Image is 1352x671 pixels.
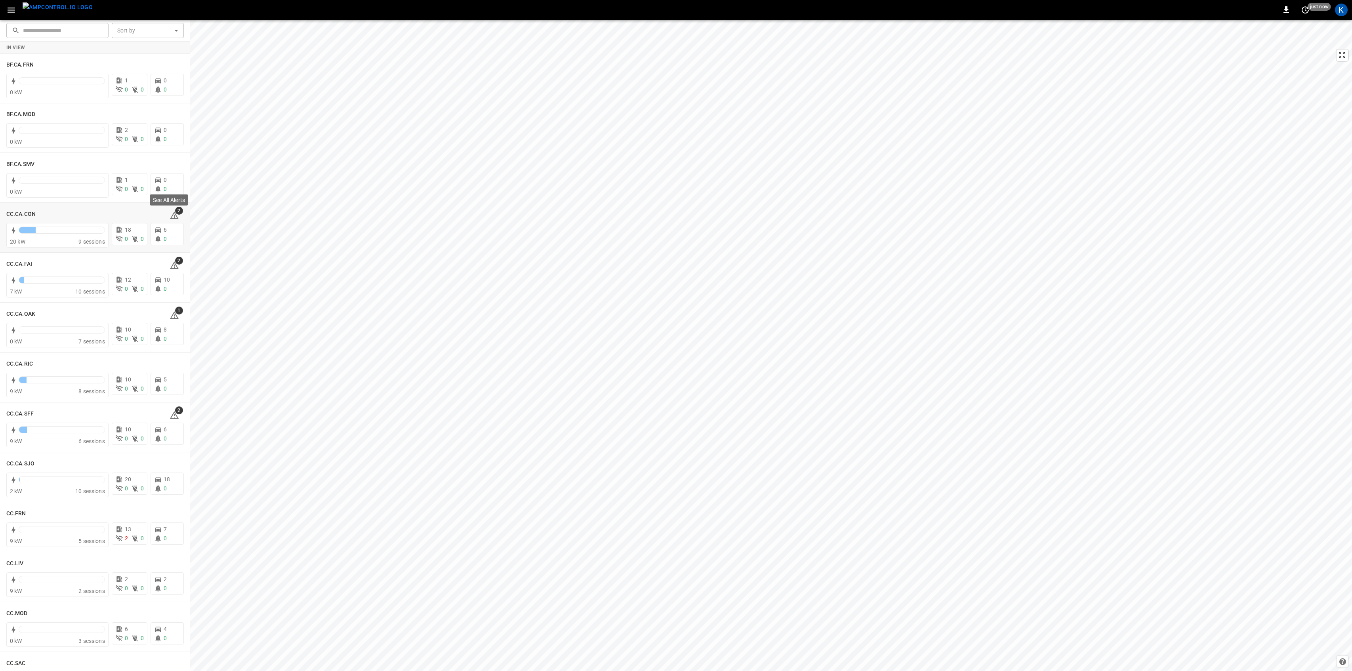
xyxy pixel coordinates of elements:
span: 2 [164,576,167,582]
span: 0 [125,635,128,641]
span: 2 [175,406,183,414]
span: 12 [125,276,131,283]
span: just now [1308,3,1331,11]
span: 0 [141,435,144,442]
span: 5 [164,376,167,383]
p: See All Alerts [153,196,185,204]
span: 20 [125,476,131,482]
span: 18 [164,476,170,482]
span: 18 [125,227,131,233]
h6: CC.SAC [6,659,26,668]
span: 9 kW [10,538,22,544]
span: 2 [175,257,183,265]
span: 0 [164,77,167,84]
span: 7 sessions [78,338,105,345]
span: 0 [164,177,167,183]
h6: CC.CA.RIC [6,360,33,368]
span: 0 [125,186,128,192]
span: 0 [164,635,167,641]
span: 2 [125,576,128,582]
h6: CC.MOD [6,609,28,618]
span: 0 [141,136,144,142]
span: 0 [164,535,167,541]
span: 0 kW [10,89,22,95]
span: 9 kW [10,588,22,594]
span: 5 sessions [78,538,105,544]
span: 8 [164,326,167,333]
span: 10 sessions [75,488,105,494]
h6: CC.LIV [6,559,24,568]
span: 0 [164,136,167,142]
span: 2 [125,127,128,133]
span: 10 [164,276,170,283]
span: 0 [125,435,128,442]
span: 0 [164,236,167,242]
span: 0 [141,385,144,392]
span: 0 [141,186,144,192]
h6: BF.CA.FRN [6,61,34,69]
span: 0 [141,585,144,591]
span: 9 sessions [78,238,105,245]
span: 0 [125,136,128,142]
span: 0 kW [10,139,22,145]
span: 6 sessions [78,438,105,444]
span: 8 sessions [78,388,105,395]
span: 0 [164,435,167,442]
h6: CC.CA.OAK [6,310,35,318]
span: 0 [125,86,128,93]
span: 0 kW [10,638,22,644]
h6: CC.CA.CON [6,210,36,219]
span: 0 kW [10,338,22,345]
span: 2 sessions [78,588,105,594]
span: 0 [141,635,144,641]
span: 1 [125,77,128,84]
span: 10 [125,376,131,383]
span: 0 [164,385,167,392]
span: 0 [164,585,167,591]
span: 0 [141,535,144,541]
span: 0 [141,286,144,292]
h6: BF.CA.MOD [6,110,35,119]
span: 6 [164,227,167,233]
h6: CC.CA.SJO [6,459,34,468]
span: 10 sessions [75,288,105,295]
span: 0 [164,186,167,192]
span: 7 [164,526,167,532]
span: 0 [125,286,128,292]
span: 0 [164,127,167,133]
span: 6 [125,626,128,632]
span: 0 [164,335,167,342]
span: 0 [125,585,128,591]
span: 0 [125,385,128,392]
span: 7 kW [10,288,22,295]
h6: CC.CA.FAI [6,260,32,269]
span: 9 kW [10,388,22,395]
span: 2 kW [10,488,22,494]
span: 0 [164,86,167,93]
span: 0 kW [10,189,22,195]
strong: In View [6,45,25,50]
h6: CC.FRN [6,509,26,518]
h6: BF.CA.SMV [6,160,34,169]
span: 0 [125,485,128,492]
span: 6 [164,426,167,433]
span: 3 sessions [78,638,105,644]
span: 9 kW [10,438,22,444]
span: 0 [141,86,144,93]
span: 0 [164,485,167,492]
span: 0 [164,286,167,292]
span: 0 [141,485,144,492]
span: 1 [125,177,128,183]
span: 10 [125,426,131,433]
div: profile-icon [1335,4,1348,16]
button: set refresh interval [1299,4,1312,16]
span: 0 [141,236,144,242]
span: 1 [175,307,183,315]
img: ampcontrol.io logo [23,2,93,12]
span: 2 [125,535,128,541]
span: 10 [125,326,131,333]
span: 0 [125,335,128,342]
h6: CC.CA.SFF [6,410,34,418]
span: 0 [141,335,144,342]
span: 20 kW [10,238,25,245]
